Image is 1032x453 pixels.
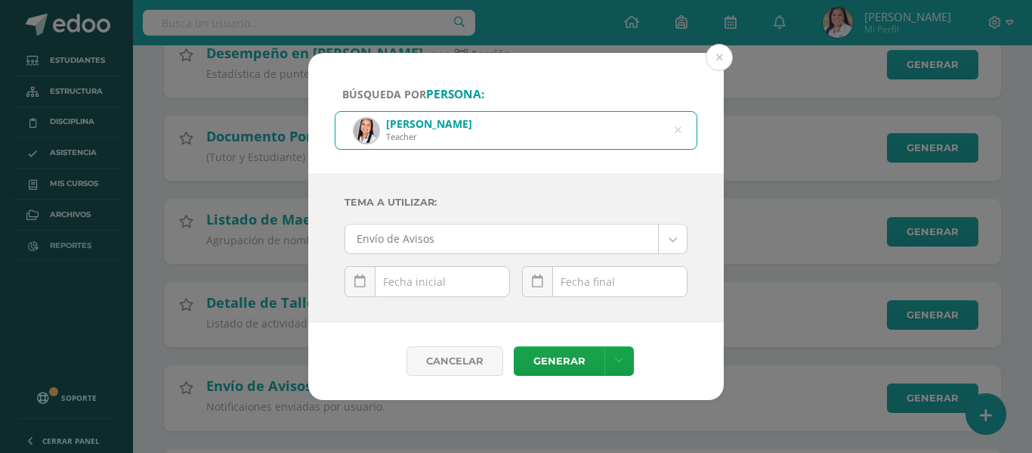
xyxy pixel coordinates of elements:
span: Búsqueda por [342,87,484,101]
a: Envío de Avisos [345,225,687,253]
input: ej. Nicholas Alekzander, etc. [335,112,697,149]
label: Tema a Utilizar: [345,187,687,218]
button: Close (Esc) [706,44,733,71]
div: Cancelar [406,346,503,376]
img: a2e504dbe0a8de35478007d67e28394a.png [354,119,379,143]
div: Teacher [386,131,472,142]
a: Generar [514,346,604,376]
strong: persona: [426,86,484,102]
input: Fecha inicial [345,267,509,296]
input: Fecha final [523,267,687,296]
div: [PERSON_NAME] [386,116,472,131]
span: Envío de Avisos [357,225,647,253]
